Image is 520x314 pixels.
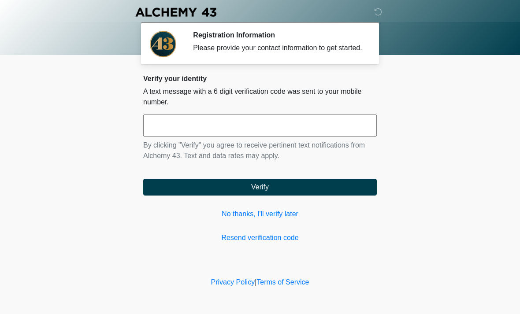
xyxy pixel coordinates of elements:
[134,7,217,18] img: Alchemy 43 Logo
[150,31,176,57] img: Agent Avatar
[211,278,255,286] a: Privacy Policy
[193,31,364,39] h2: Registration Information
[143,233,377,243] a: Resend verification code
[255,278,256,286] a: |
[143,74,377,83] h2: Verify your identity
[143,179,377,196] button: Verify
[256,278,309,286] a: Terms of Service
[143,140,377,161] p: By clicking "Verify" you agree to receive pertinent text notifications from Alchemy 43. Text and ...
[143,86,377,107] p: A text message with a 6 digit verification code was sent to your mobile number.
[143,209,377,219] a: No thanks, I'll verify later
[193,43,364,53] div: Please provide your contact information to get started.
